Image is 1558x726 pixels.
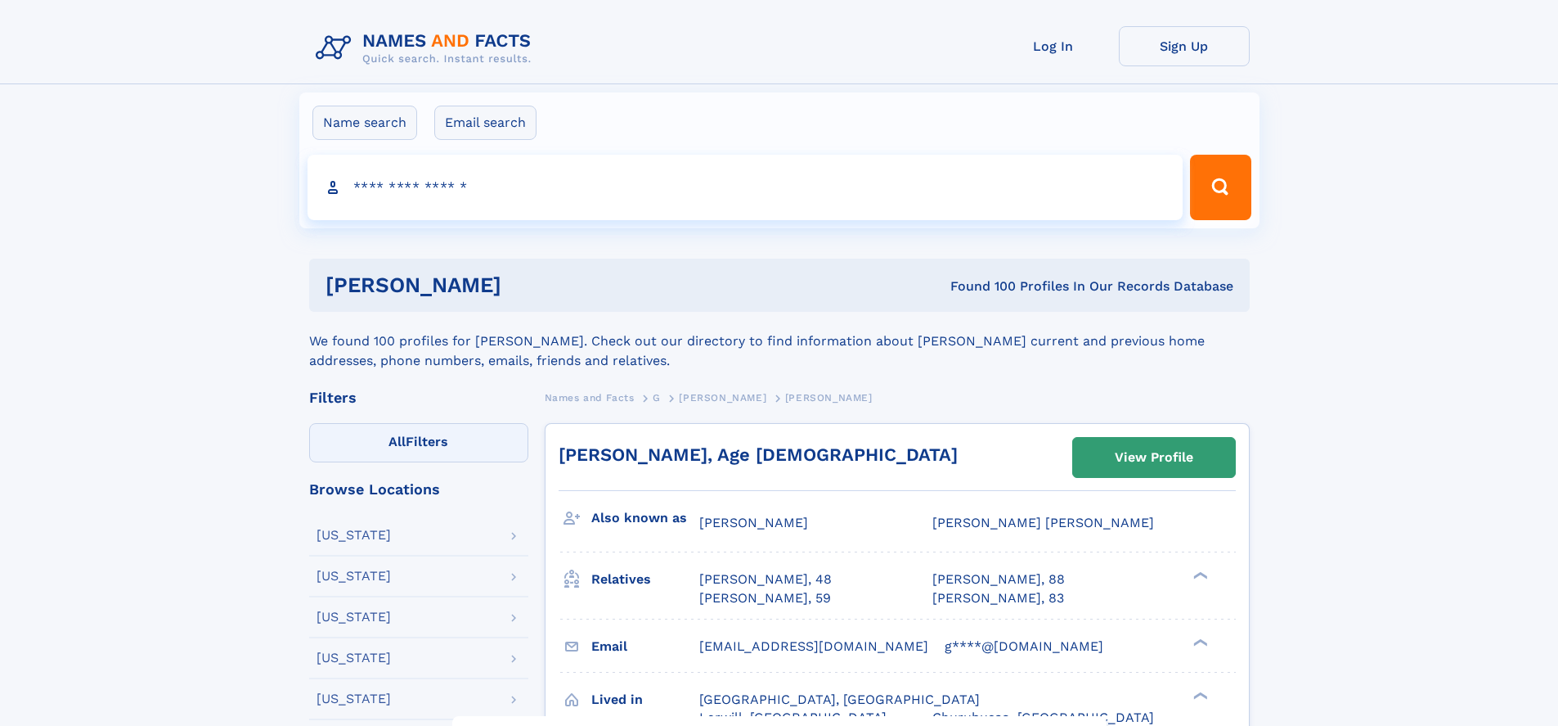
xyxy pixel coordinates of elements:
span: All [388,434,406,449]
div: Browse Locations [309,482,528,497]
span: [PERSON_NAME] [PERSON_NAME] [932,515,1154,530]
a: [PERSON_NAME], 59 [699,589,831,607]
span: [PERSON_NAME] [699,515,808,530]
a: [PERSON_NAME], Age [DEMOGRAPHIC_DATA] [559,444,958,465]
h3: Also known as [591,504,699,532]
span: Larwill, [GEOGRAPHIC_DATA] [699,710,887,725]
span: [PERSON_NAME] [785,392,873,404]
div: ❯ [1189,570,1209,581]
a: View Profile [1073,438,1235,477]
a: [PERSON_NAME] [679,387,766,408]
a: [PERSON_NAME], 48 [699,570,832,588]
div: [US_STATE] [317,611,391,624]
span: G [653,392,661,404]
div: [US_STATE] [317,692,391,706]
div: ❯ [1189,690,1209,701]
a: Log In [988,26,1119,66]
div: [US_STATE] [317,652,391,665]
button: Search Button [1190,155,1250,220]
span: [PERSON_NAME] [679,392,766,404]
a: [PERSON_NAME], 88 [932,570,1065,588]
div: Filters [309,390,528,405]
h3: Lived in [591,686,699,714]
label: Email search [434,106,537,140]
h3: Email [591,633,699,661]
a: G [653,387,661,408]
div: View Profile [1115,439,1193,476]
h1: [PERSON_NAME] [326,275,726,295]
span: [EMAIL_ADDRESS][DOMAIN_NAME] [699,638,928,654]
img: Logo Names and Facts [309,26,545,70]
div: Found 100 Profiles In Our Records Database [725,277,1233,295]
input: search input [308,155,1183,220]
h3: Relatives [591,566,699,593]
label: Filters [309,423,528,462]
a: Names and Facts [545,387,635,408]
label: Name search [312,106,417,140]
span: [GEOGRAPHIC_DATA], [GEOGRAPHIC_DATA] [699,692,980,707]
div: We found 100 profiles for [PERSON_NAME]. Check out our directory to find information about [PERSO... [309,312,1250,371]
a: Sign Up [1119,26,1250,66]
div: [US_STATE] [317,570,391,583]
div: ❯ [1189,637,1209,647]
a: [PERSON_NAME], 83 [932,589,1064,607]
div: [US_STATE] [317,529,391,542]
span: Churubusco, [GEOGRAPHIC_DATA] [932,710,1154,725]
